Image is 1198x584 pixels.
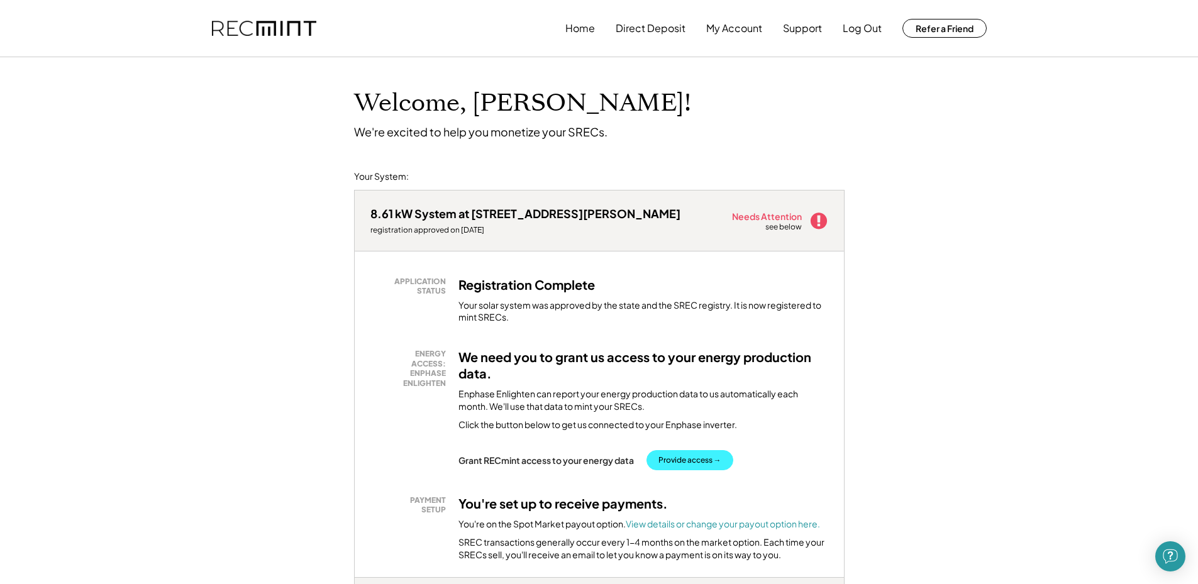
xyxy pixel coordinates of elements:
[458,455,634,466] div: Grant RECmint access to your energy data
[626,518,820,529] a: View details or change your payout option here.
[370,206,680,221] div: 8.61 kW System at [STREET_ADDRESS][PERSON_NAME]
[902,19,987,38] button: Refer a Friend
[458,536,828,561] div: SREC transactions generally occur every 1-4 months on the market option. Each time your SRECs sel...
[458,495,668,512] h3: You're set up to receive payments.
[212,21,316,36] img: recmint-logotype%403x.png
[458,518,820,531] div: You're on the Spot Market payout option.
[706,16,762,41] button: My Account
[377,495,446,515] div: PAYMENT SETUP
[354,170,409,183] div: Your System:
[565,16,595,41] button: Home
[843,16,882,41] button: Log Out
[765,222,803,233] div: see below
[783,16,822,41] button: Support
[377,277,446,296] div: APPLICATION STATUS
[458,277,595,293] h3: Registration Complete
[354,89,691,118] h1: Welcome, [PERSON_NAME]!
[354,124,607,139] div: We're excited to help you monetize your SRECs.
[458,388,828,412] div: Enphase Enlighten can report your energy production data to us automatically each month. We'll us...
[616,16,685,41] button: Direct Deposit
[1155,541,1185,571] div: Open Intercom Messenger
[458,419,737,431] div: Click the button below to get us connected to your Enphase inverter.
[370,225,680,235] div: registration approved on [DATE]
[646,450,733,470] button: Provide access →
[458,299,828,324] div: Your solar system was approved by the state and the SREC registry. It is now registered to mint S...
[377,349,446,388] div: ENERGY ACCESS: ENPHASE ENLIGHTEN
[732,212,803,221] div: Needs Attention
[458,349,828,382] h3: We need you to grant us access to your energy production data.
